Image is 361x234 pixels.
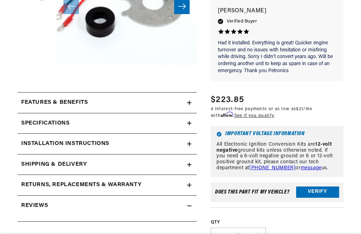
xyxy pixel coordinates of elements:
p: [PERSON_NAME] [218,7,336,17]
h2: Reviews [21,202,48,211]
h2: Installation instructions [21,140,109,149]
p: 4 interest-free payments or as low as /mo with . [211,107,343,119]
a: See if you qualify - Learn more about Affirm Financing (opens in modal) [234,114,274,118]
span: Verified Buyer [227,18,257,26]
summary: Specifications [18,114,197,134]
h2: Features & Benefits [21,99,88,108]
h2: Shipping & Delivery [21,160,87,170]
span: Affirm [221,112,233,118]
summary: Features & Benefits [18,93,197,113]
button: Verify [296,187,339,198]
label: QTY [211,220,343,226]
h6: Important Voltage Information [216,132,338,137]
p: Had it installed. Everything is great! Quicker engine turnover and no issues with hesitation or m... [218,40,336,75]
summary: Returns, Replacements & Warranty [18,175,197,196]
summary: Installation instructions [18,134,197,154]
a: [PHONE_NUMBER] [249,166,295,171]
span: $223.85 [211,94,244,107]
summary: Reviews [18,196,197,216]
span: $21 [296,107,303,112]
p: All Electronic Ignition Conversion Kits are ground kits unless otherwise noted. If you need a 6-v... [216,142,338,172]
summary: Shipping & Delivery [18,155,197,175]
h2: Specifications [21,119,69,128]
h2: Returns, Replacements & Warranty [21,181,141,190]
a: message [301,166,322,171]
div: Does This part fit My vehicle? [215,190,289,195]
strong: 12-volt negative [216,142,332,153]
